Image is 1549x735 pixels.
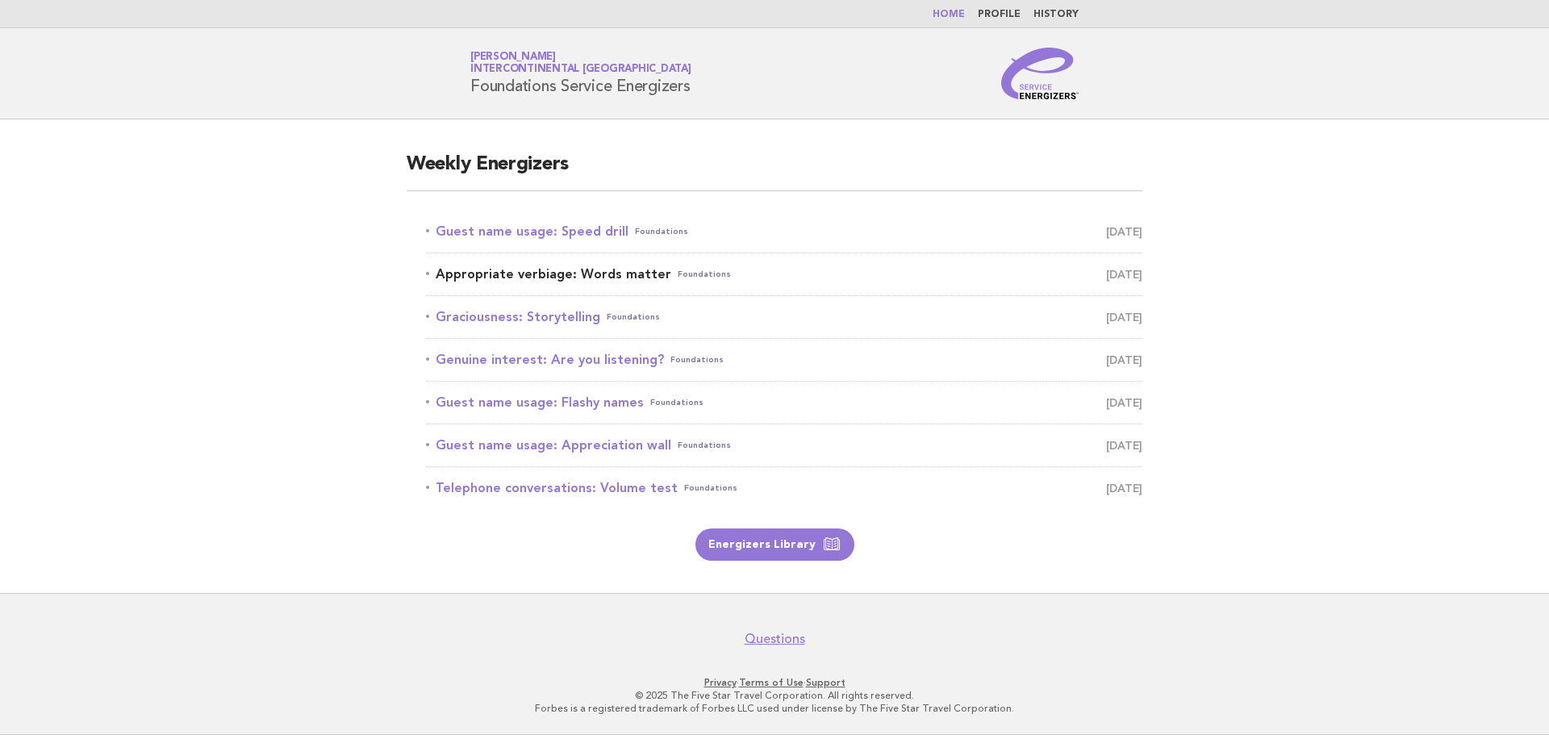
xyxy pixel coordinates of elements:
a: Home [933,10,965,19]
span: Foundations [670,349,724,371]
a: Guest name usage: Appreciation wallFoundations [DATE] [426,434,1142,457]
a: Guest name usage: Flashy namesFoundations [DATE] [426,391,1142,414]
a: History [1033,10,1079,19]
a: Questions [745,631,805,647]
a: Telephone conversations: Volume testFoundations [DATE] [426,477,1142,499]
p: Forbes is a registered trademark of Forbes LLC used under license by The Five Star Travel Corpora... [281,702,1268,715]
a: Privacy [704,677,737,688]
a: Genuine interest: Are you listening?Foundations [DATE] [426,349,1142,371]
span: [DATE] [1106,434,1142,457]
span: [DATE] [1106,391,1142,414]
a: Terms of Use [739,677,804,688]
span: Foundations [607,306,660,328]
span: [DATE] [1106,349,1142,371]
span: [DATE] [1106,306,1142,328]
img: Service Energizers [1001,48,1079,99]
a: Guest name usage: Speed drillFoundations [DATE] [426,220,1142,243]
a: Support [806,677,845,688]
a: [PERSON_NAME]InterContinental [GEOGRAPHIC_DATA] [470,52,691,74]
h2: Weekly Energizers [407,152,1142,191]
span: [DATE] [1106,263,1142,286]
span: Foundations [678,263,731,286]
p: © 2025 The Five Star Travel Corporation. All rights reserved. [281,689,1268,702]
span: [DATE] [1106,477,1142,499]
a: Energizers Library [695,528,854,561]
span: Foundations [678,434,731,457]
span: Foundations [650,391,704,414]
span: [DATE] [1106,220,1142,243]
span: Foundations [684,477,737,499]
a: Profile [978,10,1021,19]
span: Foundations [635,220,688,243]
a: Graciousness: StorytellingFoundations [DATE] [426,306,1142,328]
span: InterContinental [GEOGRAPHIC_DATA] [470,65,691,75]
a: Appropriate verbiage: Words matterFoundations [DATE] [426,263,1142,286]
p: · · [281,676,1268,689]
h1: Foundations Service Energizers [470,52,691,94]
